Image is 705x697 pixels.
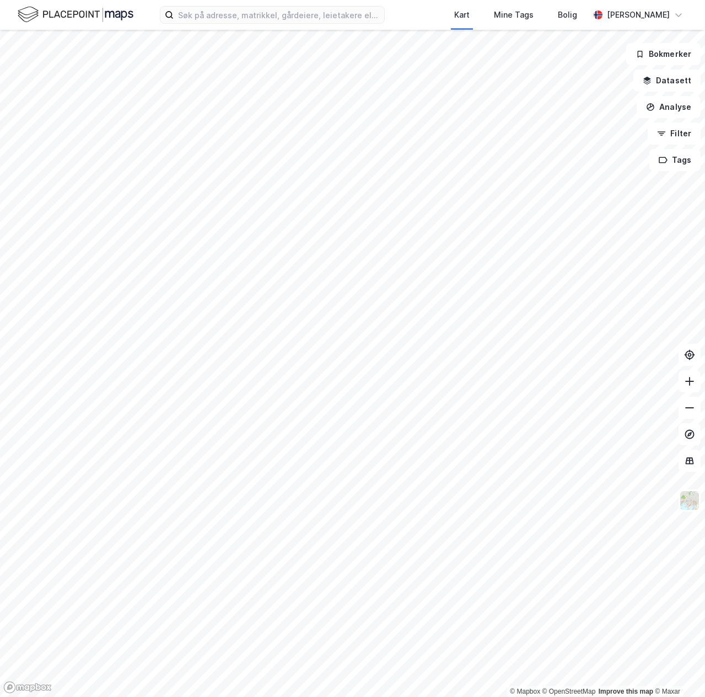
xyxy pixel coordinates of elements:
[174,7,384,23] input: Søk på adresse, matrikkel, gårdeiere, leietakere eller personer
[454,8,470,22] div: Kart
[18,5,133,24] img: logo.f888ab2527a4732fd821a326f86c7f29.svg
[626,43,701,65] button: Bokmerker
[510,688,540,695] a: Mapbox
[558,8,577,22] div: Bolig
[599,688,653,695] a: Improve this map
[607,8,670,22] div: [PERSON_NAME]
[649,149,701,171] button: Tags
[633,70,701,92] button: Datasett
[648,123,701,145] button: Filter
[650,644,705,697] div: Kontrollprogram for chat
[637,96,701,118] button: Analyse
[542,688,596,695] a: OpenStreetMap
[679,490,700,511] img: Z
[650,644,705,697] iframe: Chat Widget
[494,8,534,22] div: Mine Tags
[3,681,52,694] a: Mapbox homepage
